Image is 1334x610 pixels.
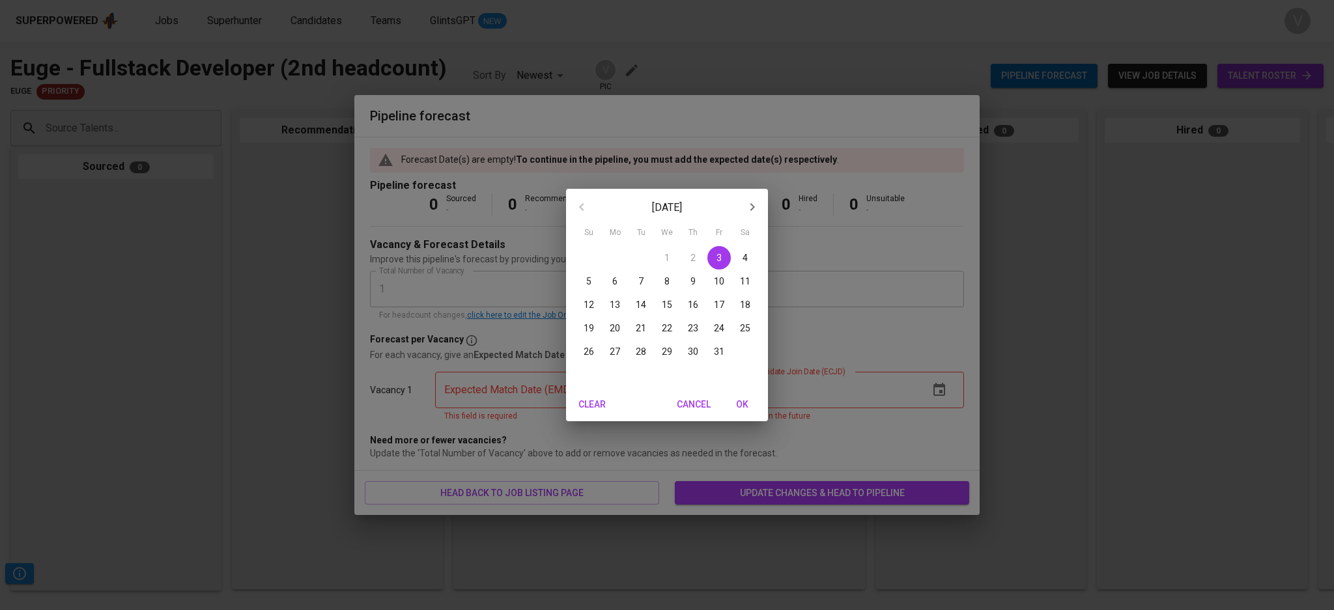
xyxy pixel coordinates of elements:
[733,316,757,340] button: 25
[655,293,679,316] button: 15
[707,246,731,270] button: 3
[576,396,608,413] span: Clear
[681,340,705,363] button: 30
[681,293,705,316] button: 16
[584,322,594,335] p: 19
[629,340,653,363] button: 28
[707,293,731,316] button: 17
[603,316,627,340] button: 20
[577,316,601,340] button: 19
[629,293,653,316] button: 14
[707,227,731,240] span: Fr
[577,340,601,363] button: 26
[688,298,698,311] p: 16
[690,275,696,288] p: 9
[603,227,627,240] span: Mo
[612,275,617,288] p: 6
[733,270,757,293] button: 11
[707,340,731,363] button: 31
[636,298,646,311] p: 14
[664,275,670,288] p: 8
[743,251,748,264] p: 4
[681,227,705,240] span: Th
[577,270,601,293] button: 5
[733,227,757,240] span: Sa
[677,396,711,413] span: Cancel
[629,316,653,340] button: 21
[584,298,594,311] p: 12
[603,270,627,293] button: 6
[733,293,757,316] button: 18
[638,275,644,288] p: 7
[655,316,679,340] button: 22
[571,393,613,417] button: Clear
[688,345,698,358] p: 30
[714,298,724,311] p: 17
[721,393,763,417] button: OK
[577,293,601,316] button: 12
[707,270,731,293] button: 10
[707,316,731,340] button: 24
[726,396,758,413] span: OK
[610,298,620,311] p: 13
[610,345,620,358] p: 27
[603,340,627,363] button: 27
[603,293,627,316] button: 13
[740,322,750,335] p: 25
[714,322,724,335] p: 24
[662,322,672,335] p: 22
[586,275,591,288] p: 5
[740,298,750,311] p: 18
[714,275,724,288] p: 10
[655,340,679,363] button: 29
[733,246,757,270] button: 4
[717,251,722,264] p: 3
[714,345,724,358] p: 31
[629,270,653,293] button: 7
[636,345,646,358] p: 28
[662,298,672,311] p: 15
[655,227,679,240] span: We
[597,200,737,215] p: [DATE]
[681,316,705,340] button: 23
[672,393,716,417] button: Cancel
[655,270,679,293] button: 8
[577,227,601,240] span: Su
[681,270,705,293] button: 9
[688,322,698,335] p: 23
[662,345,672,358] p: 29
[629,227,653,240] span: Tu
[610,322,620,335] p: 20
[636,322,646,335] p: 21
[584,345,594,358] p: 26
[740,275,750,288] p: 11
